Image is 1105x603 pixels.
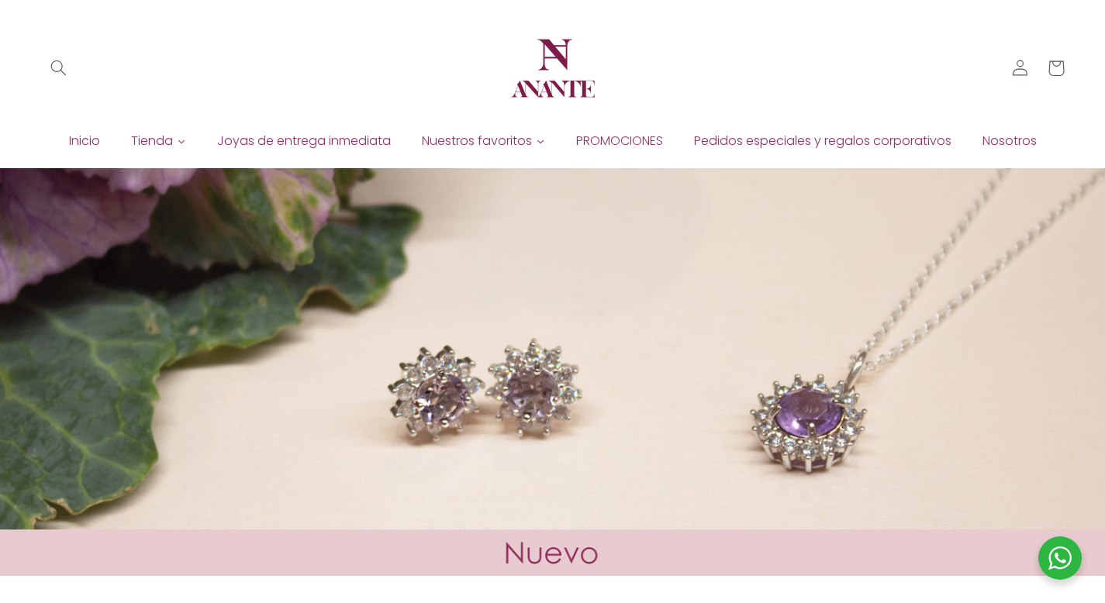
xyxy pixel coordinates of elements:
span: Nosotros [982,133,1037,150]
a: Tienda [116,129,202,153]
span: Tienda [131,133,173,150]
span: PROMOCIONES [576,133,663,150]
span: Inicio [69,133,100,150]
a: Joyas de entrega inmediata [202,129,406,153]
a: Inicio [54,129,116,153]
a: Pedidos especiales y regalos corporativos [679,129,967,153]
a: Anante Joyería | Diseño en plata y oro [500,16,606,121]
a: PROMOCIONES [561,129,679,153]
summary: Búsqueda [41,50,77,86]
img: Anante Joyería | Diseño en plata y oro [506,22,599,115]
span: Joyas de entrega inmediata [217,133,391,150]
span: Pedidos especiales y regalos corporativos [694,133,951,150]
a: Nuestros favoritos [406,129,561,153]
a: Nosotros [967,129,1052,153]
span: Nuestros favoritos [422,133,532,150]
